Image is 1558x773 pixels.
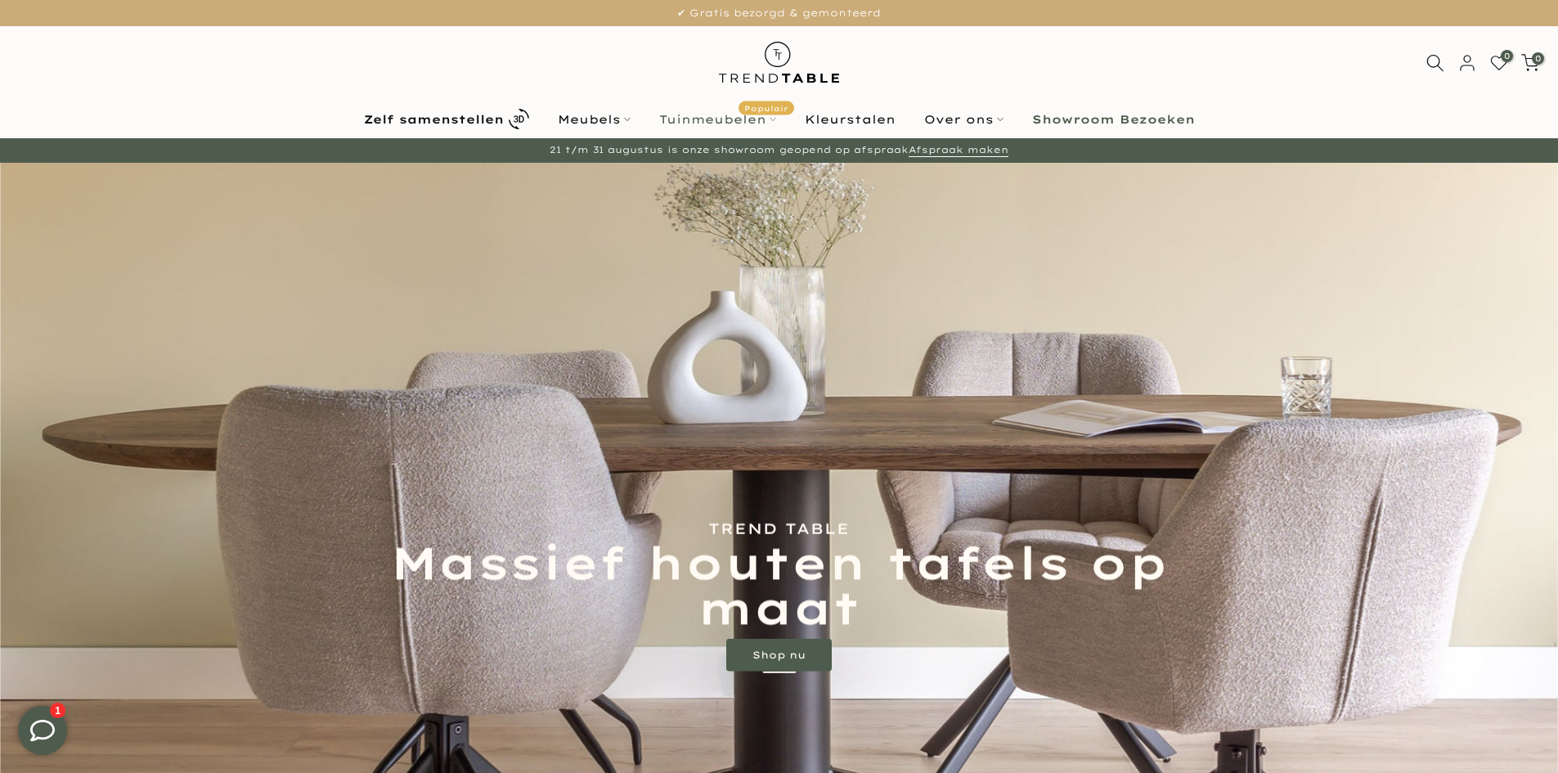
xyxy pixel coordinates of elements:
[726,639,832,672] a: Shop nu
[790,110,909,129] a: Kleurstalen
[644,110,790,129] a: TuinmeubelenPopulair
[909,110,1017,129] a: Over ons
[20,4,1538,22] p: ✔ Gratis bezorgd & gemonteerd
[1501,50,1513,62] span: 0
[349,105,543,133] a: Zelf samenstellen
[1532,52,1544,65] span: 0
[1490,54,1508,72] a: 0
[909,144,1008,157] a: Afspraak maken
[1017,110,1209,129] a: Showroom Bezoeken
[543,110,644,129] a: Meubels
[707,26,851,99] img: trend-table
[364,114,504,125] b: Zelf samenstellen
[739,101,794,115] span: Populair
[1032,114,1195,125] b: Showroom Bezoeken
[2,690,83,771] iframe: toggle-frame
[1521,54,1539,72] a: 0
